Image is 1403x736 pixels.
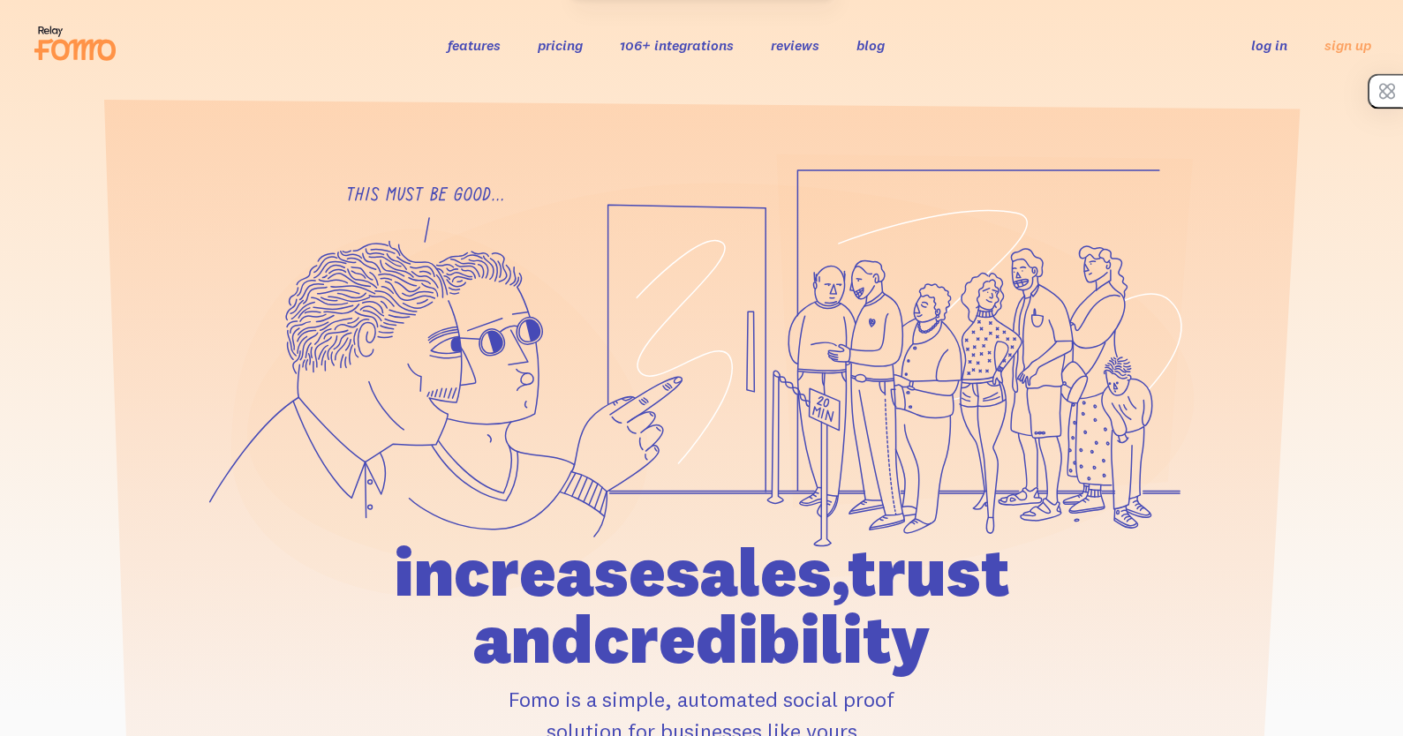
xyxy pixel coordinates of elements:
a: blog [856,36,885,54]
a: pricing [538,36,583,54]
a: log in [1251,36,1287,54]
a: reviews [771,36,819,54]
a: 106+ integrations [620,36,734,54]
a: features [448,36,501,54]
a: sign up [1324,36,1371,55]
h1: increase sales, trust and credibility [293,538,1111,672]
